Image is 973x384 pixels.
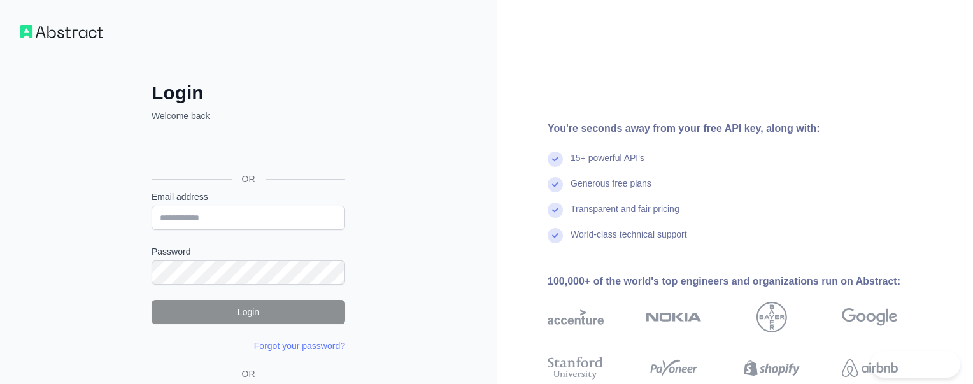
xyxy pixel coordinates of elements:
img: check mark [548,177,563,192]
img: Workflow [20,25,103,38]
span: OR [237,367,260,380]
label: Password [152,245,345,258]
button: Login [152,300,345,324]
img: google [842,302,898,332]
div: Fazer login com o Google. Abre em uma nova guia [152,136,343,164]
img: airbnb [842,354,898,382]
div: World-class technical support [571,228,687,253]
div: You're seconds away from your free API key, along with: [548,121,939,136]
div: 15+ powerful API's [571,152,644,177]
img: accenture [548,302,604,332]
img: stanford university [548,354,604,382]
iframe: Toggle Customer Support [870,351,960,378]
span: OR [232,173,266,185]
div: 100,000+ of the world's top engineers and organizations run on Abstract: [548,274,939,289]
iframe: Botão "Fazer login com o Google" [145,136,349,164]
img: payoneer [646,354,702,382]
img: bayer [756,302,787,332]
img: check mark [548,203,563,218]
label: Email address [152,190,345,203]
p: Welcome back [152,110,345,122]
h2: Login [152,82,345,104]
a: Forgot your password? [254,341,345,351]
img: shopify [744,354,800,382]
img: nokia [646,302,702,332]
img: check mark [548,228,563,243]
div: Generous free plans [571,177,651,203]
img: check mark [548,152,563,167]
div: Transparent and fair pricing [571,203,679,228]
